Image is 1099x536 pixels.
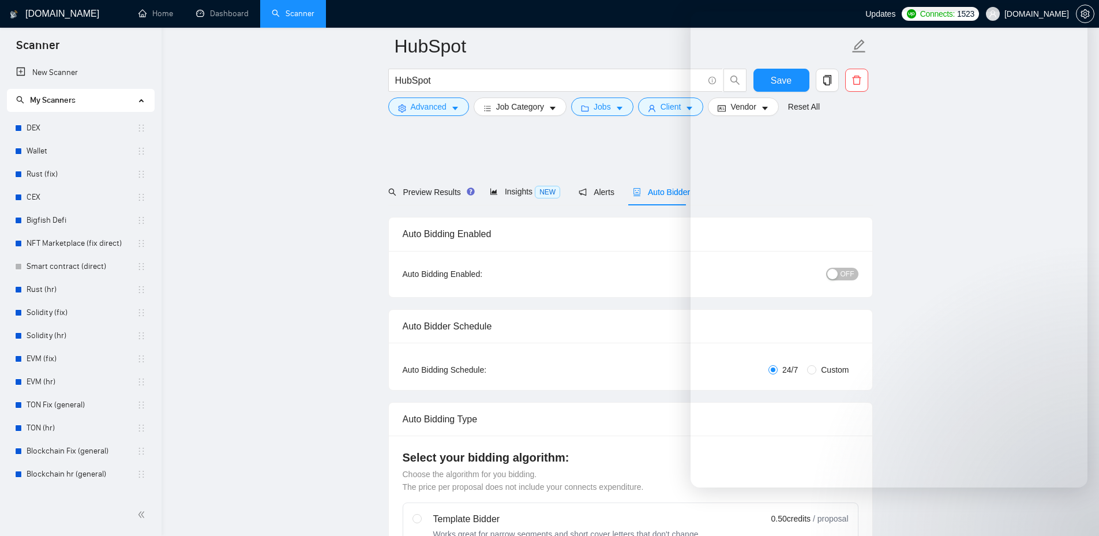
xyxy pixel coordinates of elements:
[403,268,554,280] div: Auto Bidding Enabled:
[907,9,916,18] img: upwork-logo.png
[7,37,69,61] span: Scanner
[648,104,656,113] span: user
[388,188,396,196] span: search
[27,232,137,255] a: NFT Marketplace (fix direct)
[920,8,955,20] span: Connects:
[27,440,137,463] a: Blockchain Fix (general)
[388,188,471,197] span: Preview Results
[1076,9,1094,18] a: setting
[137,377,146,387] span: holder
[7,61,154,84] li: New Scanner
[7,440,154,463] li: Blockchain Fix (general)
[16,95,76,105] span: My Scanners
[989,10,997,18] span: user
[549,104,557,113] span: caret-down
[490,188,498,196] span: area-chart
[7,486,154,509] li: iGameDevelopment Fix (general)
[7,370,154,393] li: EVM (hr)
[579,188,614,197] span: Alerts
[474,98,567,116] button: barsJob Categorycaret-down
[10,5,18,24] img: logo
[7,301,154,324] li: Solidity (fix)
[395,32,849,61] input: Scanner name...
[496,100,544,113] span: Job Category
[137,470,146,479] span: holder
[137,331,146,340] span: holder
[137,285,146,294] span: holder
[403,403,858,436] div: Auto Bidding Type
[27,463,137,486] a: Blockchain hr (general)
[7,278,154,301] li: Rust (hr)
[27,486,137,509] a: iGameDevelopment Fix (general)
[27,370,137,393] a: EVM (hr)
[7,163,154,186] li: Rust (fix)
[30,95,76,105] span: My Scanners
[633,188,690,197] span: Auto Bidder
[272,9,314,18] a: searchScanner
[411,100,447,113] span: Advanced
[685,104,693,113] span: caret-down
[1060,497,1087,524] iframe: Intercom live chat
[137,123,146,133] span: holder
[616,104,624,113] span: caret-down
[7,186,154,209] li: CEX
[27,393,137,417] a: TON Fix (general)
[7,209,154,232] li: Bigfish Defi
[137,239,146,248] span: holder
[403,310,858,343] div: Auto Bidder Schedule
[579,188,587,196] span: notification
[451,104,459,113] span: caret-down
[137,147,146,156] span: holder
[27,186,137,209] a: CEX
[137,308,146,317] span: holder
[7,347,154,370] li: EVM (fix)
[137,354,146,363] span: holder
[483,104,492,113] span: bars
[137,447,146,456] span: holder
[27,209,137,232] a: Bigfish Defi
[395,73,703,88] input: Search Freelance Jobs...
[137,216,146,225] span: holder
[137,400,146,410] span: holder
[388,98,469,116] button: settingAdvancedcaret-down
[535,186,560,198] span: NEW
[633,188,641,196] span: robot
[16,96,24,104] span: search
[7,393,154,417] li: TON Fix (general)
[27,347,137,370] a: EVM (fix)
[691,12,1087,488] iframe: Intercom live chat
[196,9,249,18] a: dashboardDashboard
[27,140,137,163] a: Wallet
[138,9,173,18] a: homeHome
[1077,9,1094,18] span: setting
[16,61,145,84] a: New Scanner
[7,417,154,440] li: TON (hr)
[594,100,611,113] span: Jobs
[137,193,146,202] span: holder
[490,187,560,196] span: Insights
[137,262,146,271] span: holder
[137,170,146,179] span: holder
[865,9,895,18] span: Updates
[27,278,137,301] a: Rust (hr)
[466,186,476,197] div: Tooltip anchor
[27,117,137,140] a: DEX
[957,8,974,20] span: 1523
[638,98,704,116] button: userClientcaret-down
[403,218,858,250] div: Auto Bidding Enabled
[7,255,154,278] li: Smart contract (direct)
[813,513,848,524] span: / proposal
[7,117,154,140] li: DEX
[571,98,633,116] button: folderJobscaret-down
[403,363,554,376] div: Auto Bidding Schedule:
[7,324,154,347] li: Solidity (hr)
[27,163,137,186] a: Rust (fix)
[137,493,146,502] span: holder
[1076,5,1094,23] button: setting
[137,423,146,433] span: holder
[7,232,154,255] li: NFT Marketplace (fix direct)
[403,449,858,466] h4: Select your bidding algorithm:
[27,324,137,347] a: Solidity (hr)
[7,463,154,486] li: Blockchain hr (general)
[137,509,149,520] span: double-left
